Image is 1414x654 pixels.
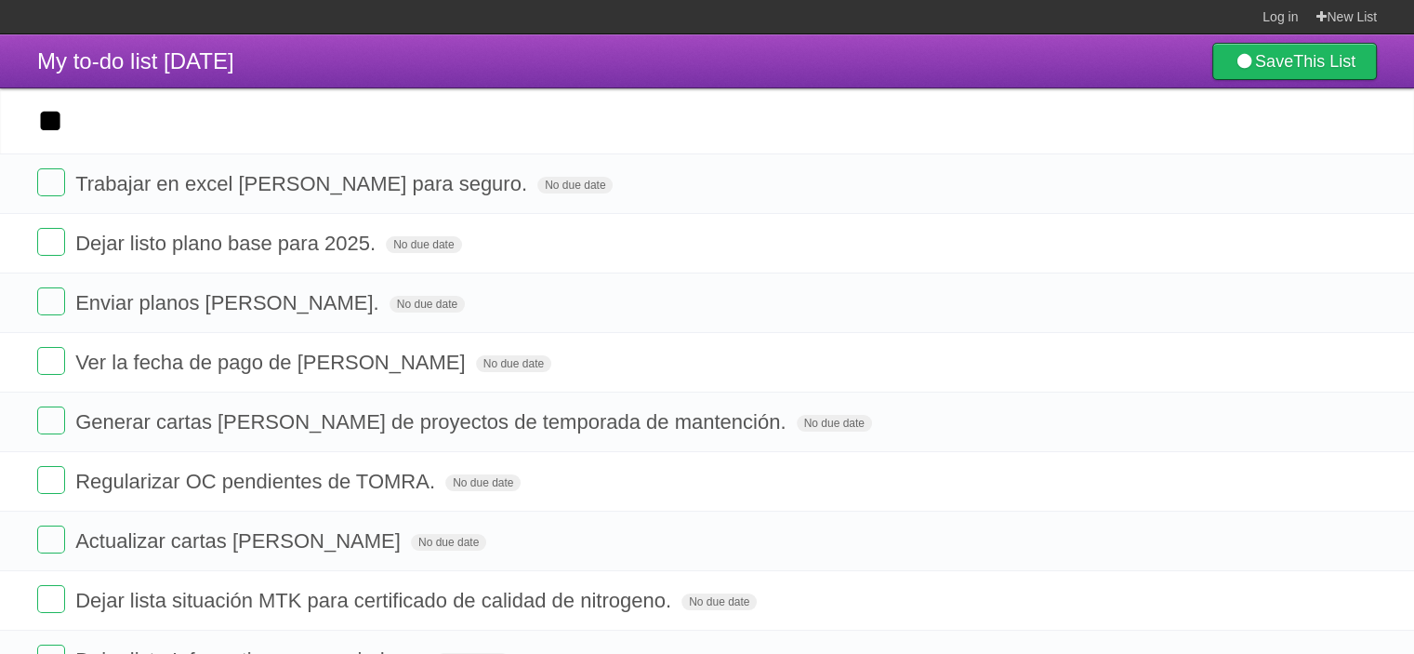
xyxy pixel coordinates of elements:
span: Enviar planos [PERSON_NAME]. [75,291,383,314]
span: No due date [411,534,486,551]
span: Generar cartas [PERSON_NAME] de proyectos de temporada de mantención. [75,410,790,434]
span: No due date [476,355,551,372]
label: Done [37,228,65,256]
span: No due date [445,474,521,491]
span: Dejar lista situación MTK para certificado de calidad de nitrogeno. [75,589,676,612]
span: No due date [537,177,613,194]
span: No due date [390,296,465,313]
span: Trabajar en excel [PERSON_NAME] para seguro. [75,172,532,195]
label: Done [37,466,65,494]
label: Done [37,407,65,434]
span: No due date [386,236,461,253]
b: This List [1293,52,1355,71]
a: SaveThis List [1212,43,1377,80]
label: Done [37,526,65,554]
span: My to-do list [DATE] [37,48,234,73]
label: Done [37,287,65,315]
label: Done [37,585,65,613]
span: Ver la fecha de pago de [PERSON_NAME] [75,351,469,374]
span: No due date [681,594,757,610]
span: No due date [797,415,872,432]
label: Done [37,347,65,375]
span: Actualizar cartas [PERSON_NAME] [75,529,405,553]
label: Done [37,168,65,196]
span: Dejar listo plano base para 2025. [75,232,380,255]
span: Regularizar OC pendientes de TOMRA. [75,470,440,493]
